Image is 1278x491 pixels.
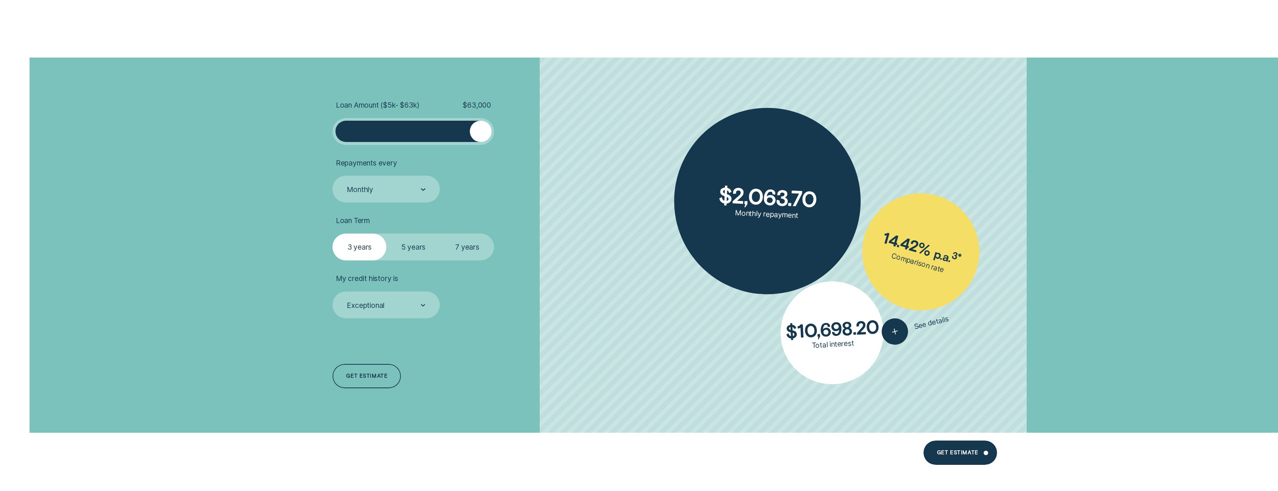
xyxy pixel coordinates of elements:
[440,234,494,260] label: 7 years
[347,185,373,194] div: Monthly
[332,364,401,388] a: Get estimate
[336,101,420,109] span: Loan Amount ( $5k - $63k )
[463,101,491,109] span: $ 63,000
[923,441,997,465] a: Get Estimate
[347,301,384,310] div: Exceptional
[879,306,951,348] button: See details
[336,274,398,283] span: My credit history is
[332,234,386,260] label: 3 years
[336,216,370,225] span: Loan Term
[386,234,440,260] label: 5 years
[913,314,950,331] span: See details
[336,158,397,167] span: Repayments every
